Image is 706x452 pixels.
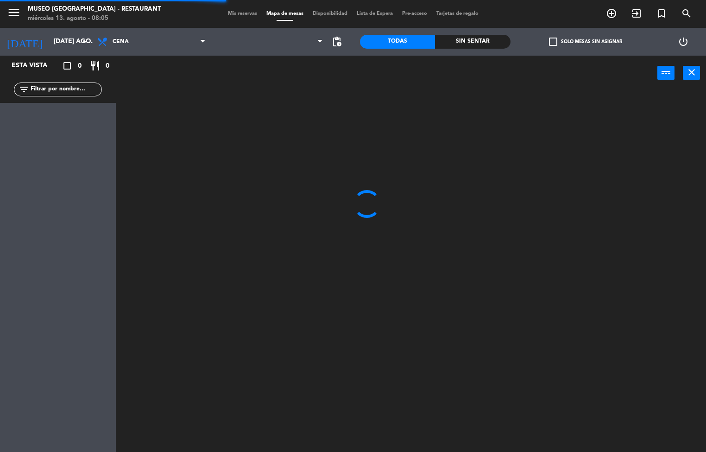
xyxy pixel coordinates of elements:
input: Filtrar por nombre... [30,84,101,95]
i: filter_list [19,84,30,95]
span: Mis reservas [223,11,262,16]
span: Lista de Espera [352,11,397,16]
button: close [683,66,700,80]
span: 0 [78,61,82,71]
div: Esta vista [5,60,67,71]
span: Mapa de mesas [262,11,308,16]
span: check_box_outline_blank [549,38,557,46]
button: menu [7,6,21,23]
i: search [681,8,692,19]
label: Solo mesas sin asignar [549,38,622,46]
div: Sin sentar [435,35,510,49]
button: power_input [657,66,674,80]
i: exit_to_app [631,8,642,19]
span: Disponibilidad [308,11,352,16]
div: Todas [360,35,435,49]
i: menu [7,6,21,19]
span: Tarjetas de regalo [432,11,483,16]
div: miércoles 13. agosto - 08:05 [28,14,161,23]
i: power_settings_new [678,36,689,47]
i: close [686,67,697,78]
span: 0 [106,61,109,71]
span: Pre-acceso [397,11,432,16]
span: Cena [113,38,129,45]
div: Museo [GEOGRAPHIC_DATA] - Restaurant [28,5,161,14]
i: crop_square [62,60,73,71]
i: add_circle_outline [606,8,617,19]
i: power_input [661,67,672,78]
i: turned_in_not [656,8,667,19]
i: restaurant [89,60,101,71]
i: arrow_drop_down [79,36,90,47]
span: pending_actions [331,36,342,47]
